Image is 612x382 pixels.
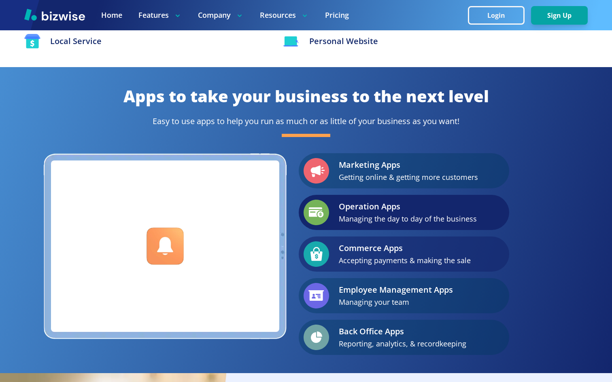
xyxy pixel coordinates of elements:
[531,12,588,19] a: Sign Up
[138,10,182,20] p: Features
[339,296,453,308] p: Managing your team
[24,34,40,49] img: Local Service Icon
[468,12,531,19] a: Login
[339,242,471,254] p: Commerce Apps
[283,36,300,47] img: Personal Website Icon
[299,153,509,188] div: Marketing AppsGetting online & getting more customers
[339,284,453,296] p: Employee Management Apps
[299,195,509,230] div: Operation AppsManaging the day to day of the business
[339,325,466,338] p: Back Office Apps
[299,236,509,272] div: Commerce AppsAccepting payments & making the sale
[24,8,85,21] img: Bizwise Logo
[24,85,587,107] h2: Apps to take your business to the next level
[339,254,471,266] p: Accepting payments & making the sale
[299,278,509,313] div: Employee Management AppsManaging your team
[339,213,477,225] p: Managing the day to day of the business
[339,338,466,350] p: Reporting, analytics, & recordkeeping
[260,10,309,20] p: Resources
[101,10,122,20] a: Home
[531,6,588,25] button: Sign Up
[50,35,102,47] p: Local Service
[339,159,478,171] p: Marketing Apps
[309,35,378,47] p: Personal Website
[339,171,478,183] p: Getting online & getting more customers
[468,6,525,25] button: Login
[283,34,587,49] div: Personal Website
[339,200,477,213] p: Operation Apps
[325,10,349,20] a: Pricing
[198,10,244,20] p: Company
[24,34,267,49] div: Local Service
[24,115,587,127] p: Easy to use apps to help you run as much or as little of your business as you want!
[299,320,509,355] div: Back Office AppsReporting, analytics, & recordkeeping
